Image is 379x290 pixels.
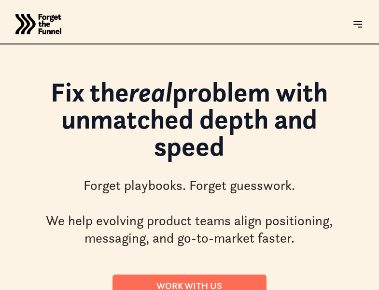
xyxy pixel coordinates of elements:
em: real [129,75,172,109]
h1: Fix the problem with unmatched depth and speed [33,78,346,169]
div: Forget playbooks. Forget guesswork. We help evolving product teams align positioning, messaging, ... [33,177,346,247]
a: home [15,5,61,43]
